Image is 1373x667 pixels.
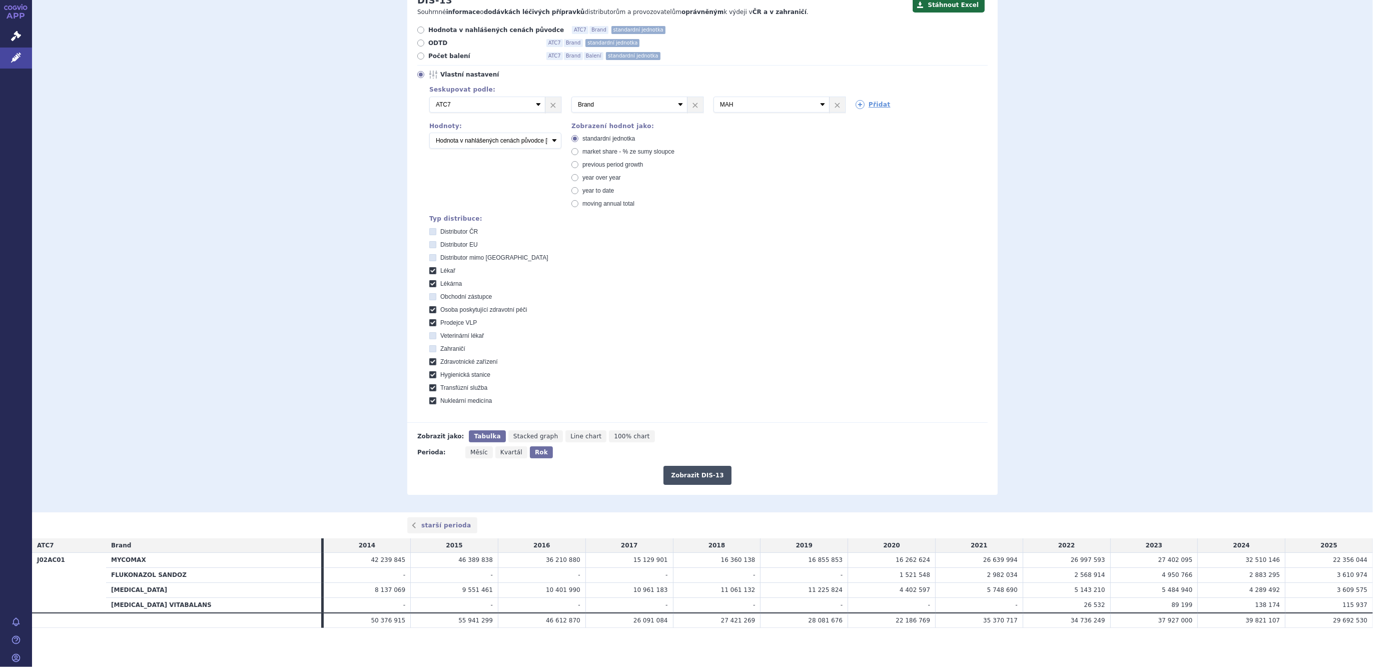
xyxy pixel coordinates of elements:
[440,280,462,287] span: Lékárna
[428,52,538,60] span: Počet balení
[896,556,930,563] span: 16 262 624
[665,571,667,578] span: -
[578,601,580,608] span: -
[614,433,649,440] span: 100% chart
[546,39,563,47] span: ATC7
[688,97,703,112] a: ×
[440,71,550,79] span: Vlastní nastavení
[582,135,635,142] span: standardní jednotka
[578,571,580,578] span: -
[546,617,580,624] span: 46 612 870
[440,319,477,326] span: Prodejce VLP
[1084,601,1105,608] span: 26 532
[1333,617,1367,624] span: 29 692 530
[429,215,988,222] div: Typ distribuce:
[1158,617,1193,624] span: 37 927 000
[407,517,477,533] a: starší perioda
[582,174,621,181] span: year over year
[440,358,498,365] span: Zdravotnické zařízení
[419,97,988,113] div: 2
[582,200,634,207] span: moving annual total
[428,26,564,34] span: Hodnota v nahlášených cenách původce
[935,538,1023,553] td: 2021
[403,601,405,608] span: -
[440,384,487,391] span: Transfúzní služba
[983,617,1018,624] span: 35 370 717
[848,538,936,553] td: 2020
[753,9,807,16] strong: ČR a v zahraničí
[681,9,724,16] strong: oprávněným
[808,617,843,624] span: 28 081 676
[106,597,321,612] th: [MEDICAL_DATA] VITABALANS
[606,52,660,60] span: standardní jednotka
[411,538,498,553] td: 2015
[535,449,548,456] span: Rok
[633,617,668,624] span: 26 091 084
[546,52,563,60] span: ATC7
[1337,571,1367,578] span: 3 610 974
[440,228,478,235] span: Distributor ČR
[500,449,522,456] span: Kvartál
[440,345,465,352] span: Zahraničí
[1110,538,1198,553] td: 2023
[585,538,673,553] td: 2017
[371,617,405,624] span: 50 376 915
[428,39,538,47] span: ODTD
[546,556,580,563] span: 36 210 880
[841,601,843,608] span: -
[753,571,755,578] span: -
[371,556,405,563] span: 42 239 845
[663,466,731,485] button: Zobrazit DIS-13
[513,433,558,440] span: Stacked graph
[1071,617,1105,624] span: 34 736 249
[1249,586,1280,593] span: 4 289 492
[470,449,488,456] span: Měsíc
[106,568,321,583] th: FLUKONAZOL SANDOZ
[570,433,601,440] span: Line chart
[830,97,845,112] a: ×
[440,371,490,378] span: Hygienická stanice
[1245,556,1280,563] span: 32 510 146
[673,538,761,553] td: 2018
[721,556,756,563] span: 16 360 138
[446,9,480,16] strong: informace
[665,601,667,608] span: -
[1285,538,1373,553] td: 2025
[1075,586,1105,593] span: 5 143 210
[571,123,704,130] div: Zobrazení hodnot jako:
[440,293,492,300] span: Obchodní zástupce
[417,446,460,458] div: Perioda:
[1075,571,1105,578] span: 2 568 914
[900,571,930,578] span: 1 521 548
[440,332,484,339] span: Veterinární lékař
[1245,617,1280,624] span: 39 821 107
[1023,538,1110,553] td: 2022
[564,39,583,47] span: Brand
[721,617,756,624] span: 27 421 269
[808,556,843,563] span: 16 855 853
[633,556,668,563] span: 15 129 901
[491,571,493,578] span: -
[419,86,988,93] div: Seskupovat podle:
[589,26,608,34] span: Brand
[582,148,674,155] span: market share - % ze sumy sloupce
[429,123,561,130] div: Hodnoty:
[375,586,405,593] span: 8 137 069
[582,161,643,168] span: previous period growth
[458,556,493,563] span: 46 389 838
[987,586,1018,593] span: 5 748 690
[1162,586,1192,593] span: 5 484 940
[856,100,891,109] a: Přidat
[440,267,455,274] span: Lékař
[484,9,585,16] strong: dodávkách léčivých přípravků
[1015,601,1017,608] span: -
[491,601,493,608] span: -
[564,52,583,60] span: Brand
[1198,538,1285,553] td: 2024
[611,26,665,34] span: standardní jednotka
[545,97,561,112] a: ×
[403,571,405,578] span: -
[440,306,527,313] span: Osoba poskytující zdravotní péči
[928,601,930,608] span: -
[440,241,478,248] span: Distributor EU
